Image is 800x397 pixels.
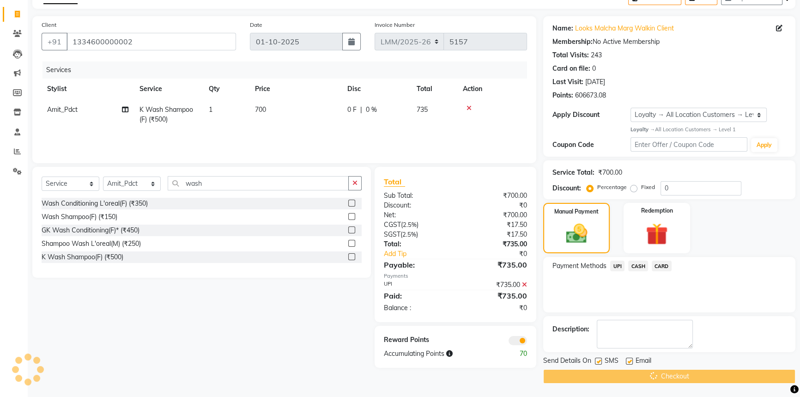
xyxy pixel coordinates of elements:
span: K Wash Shampoo(F) (₹500) [139,105,193,123]
div: Card on file: [552,64,590,73]
div: ₹735.00 [455,290,534,301]
a: Add Tip [377,249,469,259]
span: UPI [610,261,624,271]
div: Payments [384,272,527,280]
div: ₹735.00 [455,259,534,270]
span: Send Details On [543,356,591,367]
button: +91 [42,33,67,50]
div: Reward Points [377,335,455,345]
input: Search or Scan [168,176,349,190]
span: | [360,105,362,115]
div: GK Wash Conditioning(F)* (₹450) [42,226,139,235]
div: Accumulating Points [377,349,495,359]
div: Wash Shampoo(F) (₹150) [42,212,117,222]
span: Amit_Pdct [47,105,78,114]
span: 1 [209,105,212,114]
label: Invoice Number [375,21,415,29]
div: UPI [377,280,455,290]
div: ₹17.50 [455,220,534,230]
div: 0 [592,64,596,73]
div: ( ) [377,230,455,239]
img: _cash.svg [559,221,594,246]
label: Percentage [597,183,627,191]
input: Search by Name/Mobile/Email/Code [67,33,236,50]
div: Total: [377,239,455,249]
div: Name: [552,24,573,33]
div: 606673.08 [575,91,606,100]
label: Redemption [641,207,673,215]
div: Membership: [552,37,593,47]
label: Fixed [641,183,655,191]
div: ₹700.00 [455,210,534,220]
div: Shampoo Wash L'oreal(M) (₹250) [42,239,141,249]
div: All Location Customers → Level 1 [630,126,786,134]
span: SMS [605,356,618,367]
strong: Loyalty → [630,126,655,133]
label: Date [250,21,262,29]
div: Discount: [377,201,455,210]
th: Total [411,79,457,99]
div: Paid: [377,290,455,301]
span: 0 % [366,105,377,115]
div: Service Total: [552,168,594,177]
div: Balance : [377,303,455,313]
div: ( ) [377,220,455,230]
label: Client [42,21,56,29]
span: Total [384,177,405,187]
span: 700 [255,105,266,114]
button: Apply [751,138,777,152]
div: Wash Conditioning L'oreal(F) (₹350) [42,199,148,208]
div: ₹700.00 [455,191,534,201]
div: 70 [495,349,534,359]
div: [DATE] [585,77,605,87]
th: Qty [203,79,249,99]
th: Action [457,79,527,99]
div: ₹0 [455,201,534,210]
span: 0 F [347,105,357,115]
div: ₹0 [455,303,534,313]
span: CASH [628,261,648,271]
label: Manual Payment [554,208,599,216]
div: K Wash Shampoo(F) (₹500) [42,252,123,262]
div: Apply Discount [552,110,630,120]
span: CARD [652,261,672,271]
a: Looks Malcha Marg Walkin Client [575,24,674,33]
span: 2.5% [403,221,417,228]
div: ₹0 [468,249,534,259]
div: ₹735.00 [455,239,534,249]
span: 2.5% [402,231,416,238]
input: Enter Offer / Coupon Code [630,137,747,152]
th: Price [249,79,342,99]
th: Service [134,79,203,99]
div: Coupon Code [552,140,630,150]
div: Last Visit: [552,77,583,87]
div: Total Visits: [552,50,589,60]
div: Sub Total: [377,191,455,201]
div: Services [42,61,534,79]
div: ₹700.00 [598,168,622,177]
div: Description: [552,324,589,334]
th: Stylist [42,79,134,99]
div: Payable: [377,259,455,270]
span: Email [636,356,651,367]
th: Disc [342,79,411,99]
div: Net: [377,210,455,220]
div: No Active Membership [552,37,786,47]
div: ₹735.00 [455,280,534,290]
span: Payment Methods [552,261,606,271]
span: CGST [384,220,401,229]
span: SGST [384,230,400,238]
div: Discount: [552,183,581,193]
span: 735 [417,105,428,114]
div: 243 [591,50,602,60]
img: _gift.svg [639,220,675,248]
div: Points: [552,91,573,100]
div: ₹17.50 [455,230,534,239]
